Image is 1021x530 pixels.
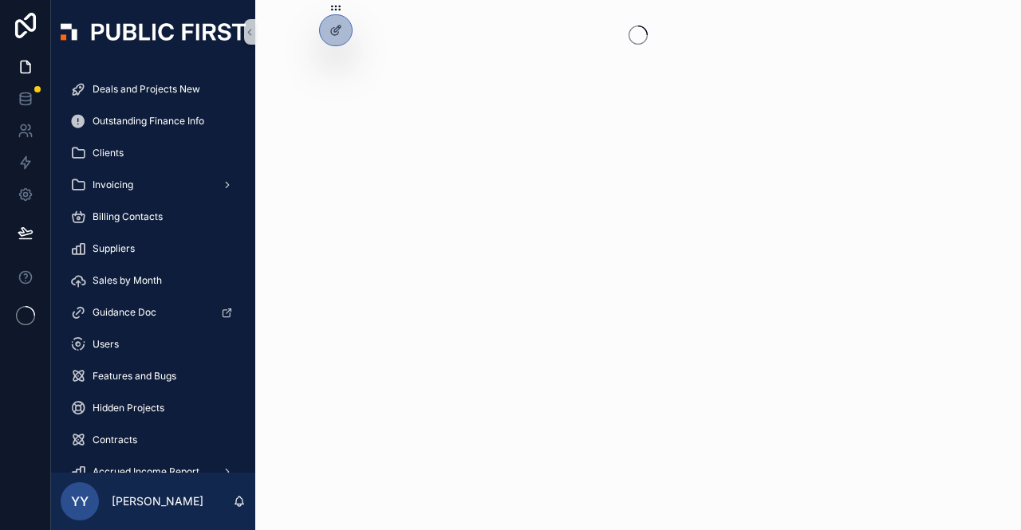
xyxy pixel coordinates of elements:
[93,274,162,287] span: Sales by Month
[93,147,124,159] span: Clients
[93,115,204,128] span: Outstanding Finance Info
[93,338,119,351] span: Users
[93,242,135,255] span: Suppliers
[61,202,246,231] a: Billing Contacts
[61,23,246,41] img: App logo
[61,266,246,295] a: Sales by Month
[61,234,246,263] a: Suppliers
[61,426,246,454] a: Contracts
[61,75,246,104] a: Deals and Projects New
[61,139,246,167] a: Clients
[61,362,246,391] a: Features and Bugs
[61,330,246,359] a: Users
[61,171,246,199] a: Invoicing
[93,83,200,96] span: Deals and Projects New
[51,64,255,473] div: scrollable content
[93,370,176,383] span: Features and Bugs
[112,493,203,509] p: [PERSON_NAME]
[61,457,246,486] a: Accrued Income Report
[93,402,164,414] span: Hidden Projects
[61,107,246,135] a: Outstanding Finance Info
[93,306,156,319] span: Guidance Doc
[71,492,89,511] span: YY
[93,210,163,223] span: Billing Contacts
[93,465,199,478] span: Accrued Income Report
[93,179,133,191] span: Invoicing
[61,298,246,327] a: Guidance Doc
[61,394,246,422] a: Hidden Projects
[93,434,137,446] span: Contracts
